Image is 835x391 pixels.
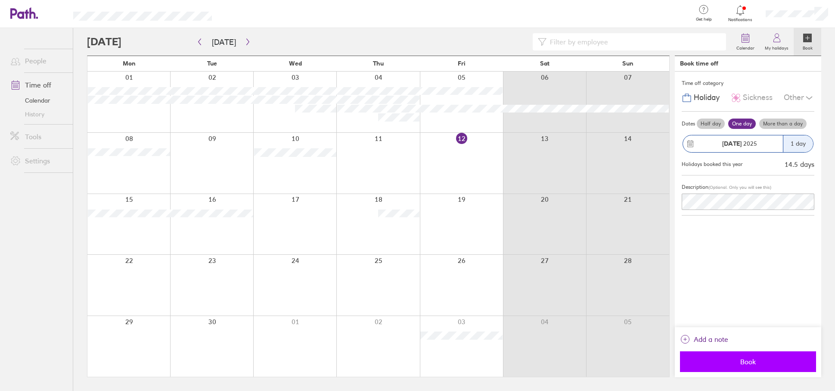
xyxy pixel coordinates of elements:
[784,90,814,106] div: Other
[207,60,217,67] span: Tue
[622,60,633,67] span: Sun
[682,161,743,167] div: Holidays booked this year
[731,43,760,51] label: Calendar
[760,28,794,56] a: My holidays
[682,77,814,90] div: Time off category
[3,152,73,169] a: Settings
[123,60,136,67] span: Mon
[722,140,742,147] strong: [DATE]
[458,60,466,67] span: Fri
[798,43,818,51] label: Book
[205,35,243,49] button: [DATE]
[726,4,754,22] a: Notifications
[3,76,73,94] a: Time off
[759,119,807,129] label: More than a day
[682,131,814,157] button: [DATE] 20251 day
[680,60,718,67] div: Book time off
[694,332,728,346] span: Add a note
[289,60,302,67] span: Wed
[686,358,810,366] span: Book
[728,119,756,129] label: One day
[3,52,73,69] a: People
[785,160,814,168] div: 14.5 days
[690,17,718,22] span: Get help
[373,60,384,67] span: Thu
[726,17,754,22] span: Notifications
[697,119,725,129] label: Half day
[3,107,73,121] a: History
[680,351,816,372] button: Book
[708,185,771,190] span: (Optional. Only you will see this)
[3,128,73,145] a: Tools
[3,94,73,107] a: Calendar
[546,34,721,50] input: Filter by employee
[783,135,813,152] div: 1 day
[540,60,549,67] span: Sat
[722,140,757,147] span: 2025
[760,43,794,51] label: My holidays
[731,28,760,56] a: Calendar
[743,93,773,102] span: Sickness
[680,332,728,346] button: Add a note
[694,93,720,102] span: Holiday
[682,184,708,190] span: Description
[794,28,821,56] a: Book
[682,121,695,127] span: Dates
